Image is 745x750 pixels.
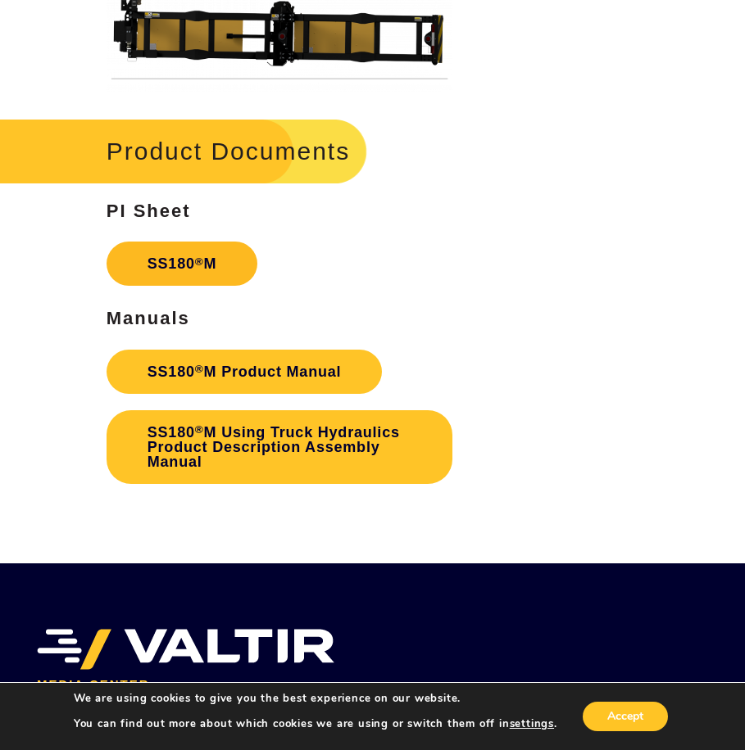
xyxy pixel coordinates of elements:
sup: ® [195,255,204,268]
button: settings [510,716,554,731]
a: SS180®M Product Manual [107,350,383,394]
sup: ® [195,363,204,375]
strong: Manuals [107,308,190,328]
h2: MEDIA CENTER [37,678,708,692]
a: SS180®M [107,242,258,286]
button: Accept [583,702,668,731]
sup: ® [195,423,204,436]
p: We are using cookies to give you the best experience on our website. [74,691,557,706]
p: You can find out more about which cookies we are using or switch them off in . [74,716,557,731]
a: SS180®M Using Truck Hydraulics Product Description Assembly Manual [107,410,452,484]
strong: PI Sheet [107,201,191,221]
img: VALTIR [37,629,334,670]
